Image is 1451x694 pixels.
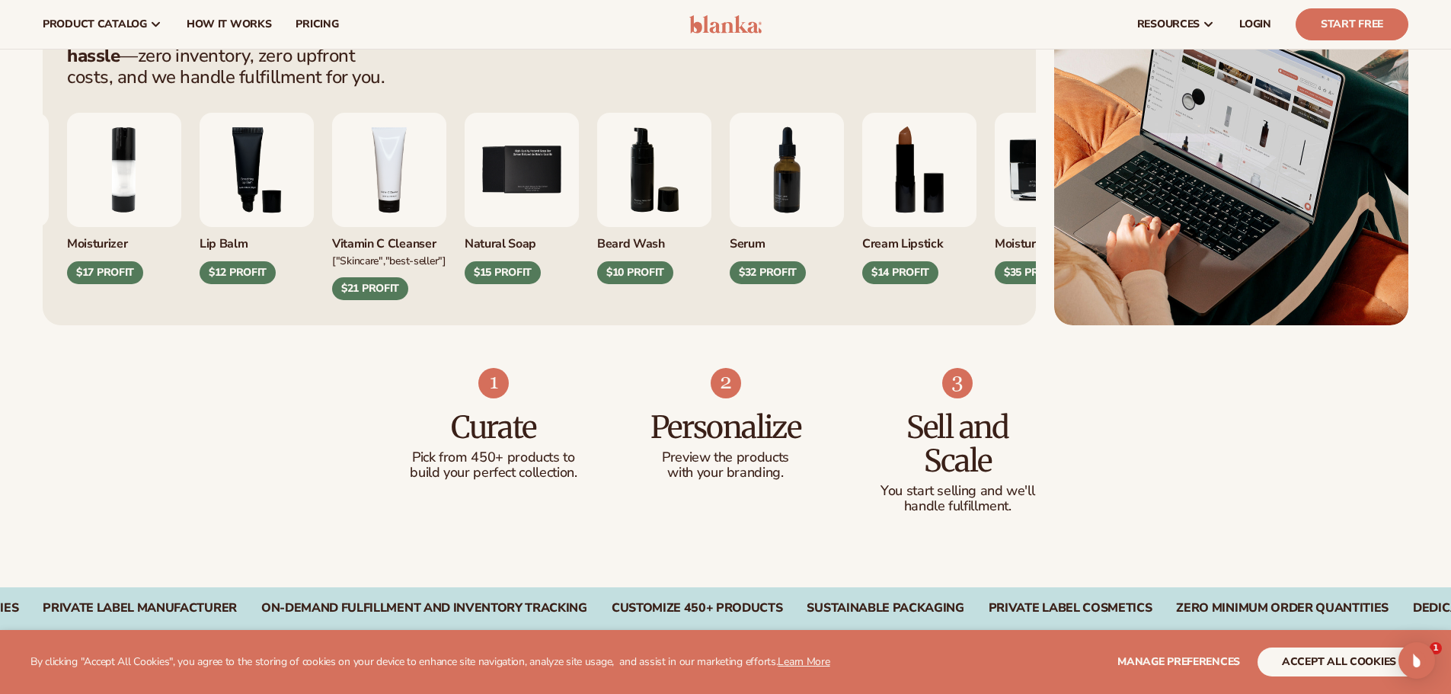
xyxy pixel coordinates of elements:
[43,18,147,30] span: product catalog
[261,601,587,616] div: On-Demand Fulfillment and Inventory Tracking
[1117,654,1240,669] span: Manage preferences
[995,261,1071,284] div: $35 PROFIT
[478,368,509,398] img: Shopify Image 7
[872,484,1044,499] p: You start selling and we'll
[200,227,314,252] div: Lip Balm
[597,113,711,284] div: 6 / 9
[862,227,976,252] div: Cream Lipstick
[408,450,580,481] p: Pick from 450+ products to build your perfect collection.
[689,15,762,34] img: logo
[332,227,446,252] div: Vitamin C Cleanser
[296,18,338,30] span: pricing
[200,113,314,284] div: 3 / 9
[640,450,811,465] p: Preview the products
[1239,18,1271,30] span: LOGIN
[711,368,741,398] img: Shopify Image 8
[872,411,1044,478] h3: Sell and Scale
[1258,648,1421,676] button: accept all cookies
[408,411,580,444] h3: Curate
[332,252,446,268] div: ["Skincare","Best-seller"]
[778,654,829,669] a: Learn More
[989,601,1152,616] div: PRIVATE LABEL COSMETICS
[612,601,783,616] div: CUSTOMIZE 450+ PRODUCTS
[730,113,844,284] div: 7 / 9
[1117,648,1240,676] button: Manage preferences
[200,261,276,284] div: $12 PROFIT
[872,499,1044,514] p: handle fulfillment.
[465,113,579,227] img: Nature bar of soap.
[942,368,973,398] img: Shopify Image 9
[995,227,1109,252] div: Moisturizer
[597,227,711,252] div: Beard Wash
[67,261,143,284] div: $17 PROFIT
[30,656,830,669] p: By clicking "Accept All Cookies", you agree to the storing of cookies on your device to enhance s...
[995,113,1109,284] div: 9 / 9
[67,113,181,284] div: 2 / 9
[332,277,408,300] div: $21 PROFIT
[1398,642,1435,679] div: Open Intercom Messenger
[640,411,811,444] h3: Personalize
[995,113,1109,227] img: Moisturizer.
[67,227,181,252] div: Moisturizer
[730,113,844,227] img: Collagen and retinol serum.
[43,601,237,616] div: PRIVATE LABEL MANUFACTURER
[730,227,844,252] div: Serum
[1430,642,1442,654] span: 1
[465,113,579,284] div: 5 / 9
[1296,8,1408,40] a: Start Free
[597,113,711,227] img: Foaming beard wash.
[187,18,272,30] span: How It Works
[862,261,938,284] div: $14 PROFIT
[597,261,673,284] div: $10 PROFIT
[332,113,446,227] img: Vitamin c cleanser.
[67,113,181,227] img: Moisturizing lotion.
[862,113,976,284] div: 8 / 9
[465,261,541,284] div: $15 PROFIT
[640,465,811,481] p: with your branding.
[332,113,446,300] div: 4 / 9
[807,601,964,616] div: SUSTAINABLE PACKAGING
[1176,601,1389,616] div: ZERO MINIMUM ORDER QUANTITIES
[1137,18,1200,30] span: resources
[730,261,806,284] div: $32 PROFIT
[465,227,579,252] div: Natural Soap
[200,113,314,227] img: Smoothing lip balm.
[862,113,976,227] img: Luxury cream lipstick.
